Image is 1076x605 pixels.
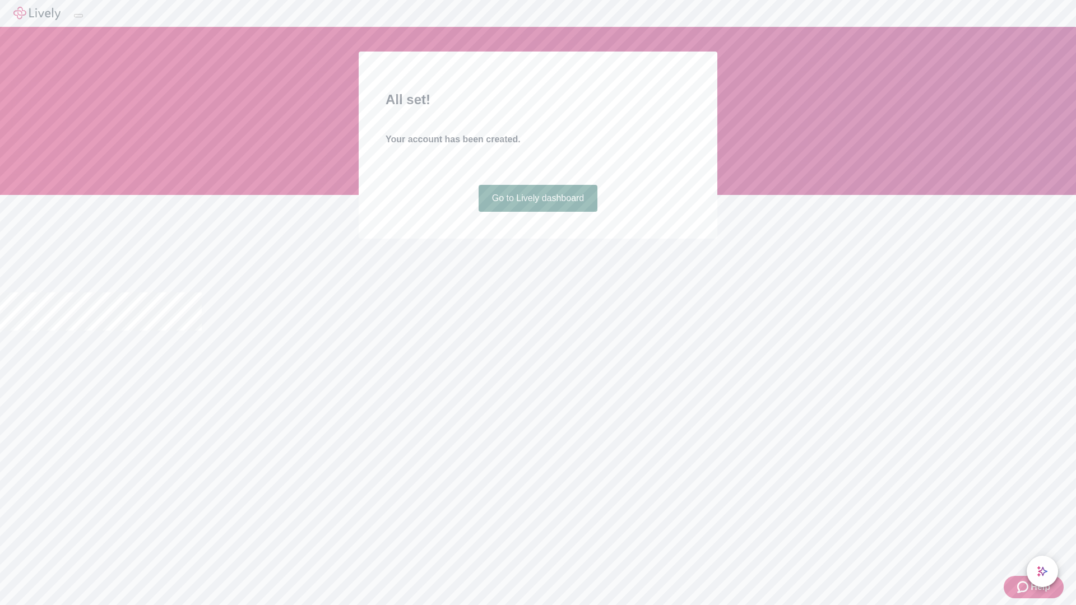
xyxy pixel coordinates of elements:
[386,90,690,110] h2: All set!
[1031,580,1050,594] span: Help
[13,7,61,20] img: Lively
[1027,556,1058,587] button: chat
[74,14,83,17] button: Log out
[386,133,690,146] h4: Your account has been created.
[1017,580,1031,594] svg: Zendesk support icon
[479,185,598,212] a: Go to Lively dashboard
[1037,566,1048,577] svg: Lively AI Assistant
[1004,576,1064,598] button: Zendesk support iconHelp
